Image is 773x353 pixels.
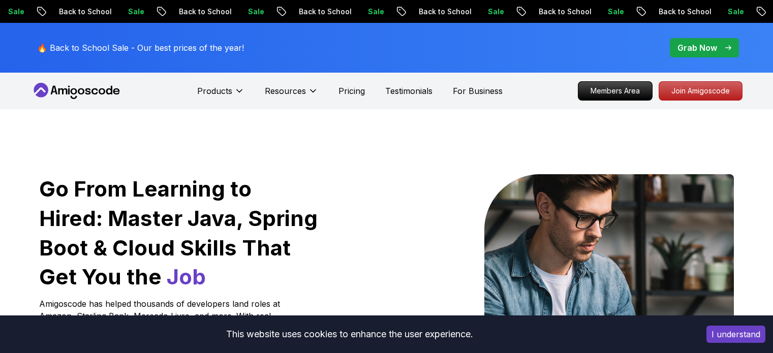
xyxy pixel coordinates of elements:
p: Back to School [474,7,543,17]
h1: Go From Learning to Hired: Master Java, Spring Boot & Cloud Skills That Get You the [39,174,319,292]
button: Accept cookies [706,326,765,343]
a: Join Amigoscode [659,81,743,101]
p: Amigoscode has helped thousands of developers land roles at Amazon, Starling Bank, Mercado Livre,... [39,298,283,346]
p: Members Area [578,82,652,100]
span: Job [167,264,206,290]
a: Pricing [338,85,365,97]
button: Resources [265,85,318,105]
p: Back to School [354,7,423,17]
p: Grab Now [677,42,717,54]
a: For Business [453,85,503,97]
p: Join Amigoscode [659,82,742,100]
p: Products [197,85,232,97]
p: Sale [543,7,575,17]
button: Products [197,85,244,105]
p: Sale [183,7,215,17]
p: Sale [663,7,695,17]
p: Sale [63,7,96,17]
p: 🔥 Back to School Sale - Our best prices of the year! [37,42,244,54]
a: Testimonials [385,85,432,97]
p: Back to School [114,7,183,17]
a: Members Area [578,81,653,101]
p: Resources [265,85,306,97]
p: Back to School [234,7,303,17]
p: Sale [423,7,455,17]
p: Sale [303,7,335,17]
p: Back to School [594,7,663,17]
div: This website uses cookies to enhance the user experience. [8,323,691,345]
